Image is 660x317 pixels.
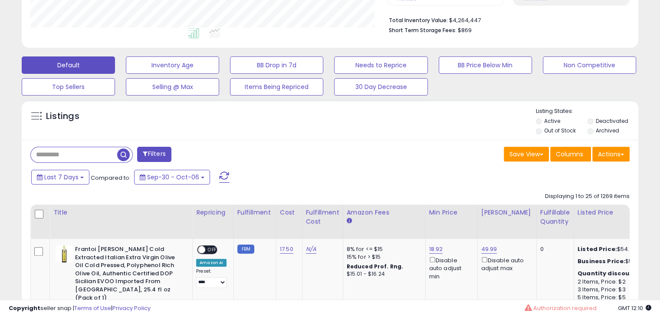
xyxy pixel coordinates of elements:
[347,217,352,225] small: Amazon Fees.
[578,270,650,277] div: :
[389,14,623,25] li: $4,264,447
[196,268,227,288] div: Preset:
[280,208,299,217] div: Cost
[91,174,131,182] span: Compared to:
[137,147,171,162] button: Filters
[75,245,181,304] b: Frantoi [PERSON_NAME] Cold Extracted Italian Extra Virgin Olive Oil Cold Pressed, Polyphenol Rich...
[31,170,89,185] button: Last 7 Days
[9,304,151,313] div: seller snap | |
[196,208,230,217] div: Repricing
[22,78,115,96] button: Top Sellers
[280,245,293,254] a: 17.50
[74,304,111,312] a: Terms of Use
[439,56,532,74] button: BB Price Below Min
[134,170,210,185] button: Sep-30 - Oct-06
[578,257,625,265] b: Business Price:
[481,255,530,272] div: Disable auto adjust max
[578,245,617,253] b: Listed Price:
[22,56,115,74] button: Default
[458,26,472,34] span: $869
[429,245,443,254] a: 18.92
[347,253,419,261] div: 15% for > $15
[578,208,653,217] div: Listed Price
[504,147,549,162] button: Save View
[595,117,628,125] label: Deactivated
[347,245,419,253] div: 8% for <= $15
[205,246,219,254] span: OFF
[306,245,316,254] a: N/A
[56,245,73,263] img: 31WgKOifeKL._SL40_.jpg
[550,147,591,162] button: Columns
[481,208,533,217] div: [PERSON_NAME]
[347,271,419,278] div: $15.01 - $16.24
[429,255,471,281] div: Disable auto adjust min
[592,147,630,162] button: Actions
[545,192,630,201] div: Displaying 1 to 25 of 1269 items
[578,286,650,294] div: 3 Items, Price: $3
[147,173,199,182] span: Sep-30 - Oct-06
[44,173,79,182] span: Last 7 Days
[544,117,560,125] label: Active
[544,127,576,134] label: Out of Stock
[618,304,651,312] span: 2025-10-14 12:10 GMT
[230,78,323,96] button: Items Being Repriced
[540,208,570,226] div: Fulfillable Quantity
[578,258,650,265] div: $54
[595,127,619,134] label: Archived
[306,208,339,226] div: Fulfillment Cost
[556,150,583,158] span: Columns
[536,107,638,116] p: Listing States:
[9,304,40,312] strong: Copyright
[347,208,422,217] div: Amazon Fees
[429,208,474,217] div: Min Price
[53,208,189,217] div: Title
[578,278,650,286] div: 2 Items, Price: $2
[126,78,219,96] button: Selling @ Max
[389,26,456,34] b: Short Term Storage Fees:
[578,245,650,253] div: $54.99
[126,56,219,74] button: Inventory Age
[334,56,427,74] button: Needs to Reprice
[578,269,640,277] b: Quantity discounts
[196,259,227,267] div: Amazon AI
[389,17,448,24] b: Total Inventory Value:
[481,245,497,254] a: 49.99
[334,78,427,96] button: 30 Day Decrease
[237,244,254,254] small: FBM
[46,110,79,122] h5: Listings
[230,56,323,74] button: BB Drop in 7d
[543,56,636,74] button: Non Competitive
[112,304,151,312] a: Privacy Policy
[347,263,404,270] b: Reduced Prof. Rng.
[540,245,567,253] div: 0
[237,208,273,217] div: Fulfillment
